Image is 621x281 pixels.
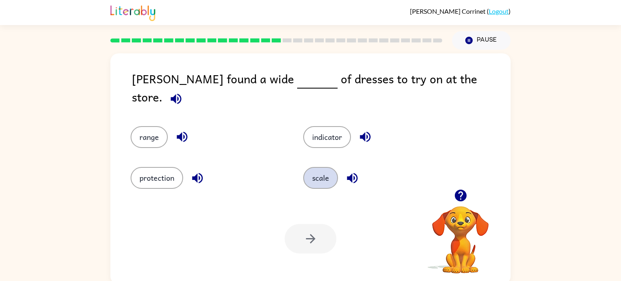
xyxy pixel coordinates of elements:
[132,70,511,110] div: [PERSON_NAME] found a wide of dresses to try on at the store.
[452,31,511,50] button: Pause
[131,167,183,189] button: protection
[489,7,509,15] a: Logout
[303,126,351,148] button: indicator
[303,167,338,189] button: scale
[110,3,155,21] img: Literably
[420,194,501,275] video: Your browser must support playing .mp4 files to use Literably. Please try using another browser.
[410,7,511,15] div: ( )
[410,7,487,15] span: [PERSON_NAME] Corrinet
[131,126,168,148] button: range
